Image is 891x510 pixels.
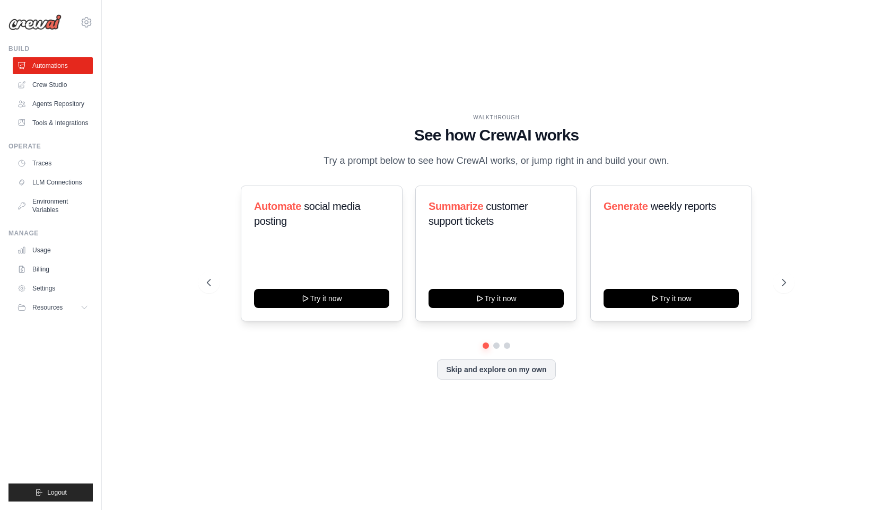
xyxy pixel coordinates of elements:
span: Logout [47,488,67,497]
button: Logout [8,483,93,502]
div: Build [8,45,93,53]
span: Resources [32,303,63,312]
span: weekly reports [650,200,715,212]
a: Automations [13,57,93,74]
span: Automate [254,200,301,212]
div: WALKTHROUGH [207,113,785,121]
button: Skip and explore on my own [437,359,555,380]
button: Resources [13,299,93,316]
a: Agents Repository [13,95,93,112]
button: Try it now [604,289,739,308]
button: Try it now [429,289,564,308]
a: LLM Connections [13,174,93,191]
a: Usage [13,242,93,259]
a: Environment Variables [13,193,93,218]
div: Operate [8,142,93,151]
span: Generate [604,200,648,212]
h1: See how CrewAI works [207,126,785,145]
img: Logo [8,14,62,30]
a: Tools & Integrations [13,115,93,131]
a: Crew Studio [13,76,93,93]
a: Billing [13,261,93,278]
a: Traces [13,155,93,172]
span: Summarize [429,200,483,212]
button: Try it now [254,289,389,308]
p: Try a prompt below to see how CrewAI works, or jump right in and build your own. [318,153,675,169]
span: social media posting [254,200,361,227]
a: Settings [13,280,93,297]
div: Manage [8,229,93,238]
